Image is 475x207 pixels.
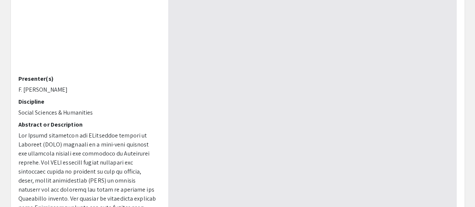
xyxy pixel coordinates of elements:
iframe: Chat [6,173,32,201]
p: Social Sciences & Humanities [18,108,157,117]
h2: Discipline [18,98,157,105]
h2: Abstract or Description [18,121,157,128]
h2: Presenter(s) [18,75,157,82]
p: F. [PERSON_NAME] [18,85,157,94]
